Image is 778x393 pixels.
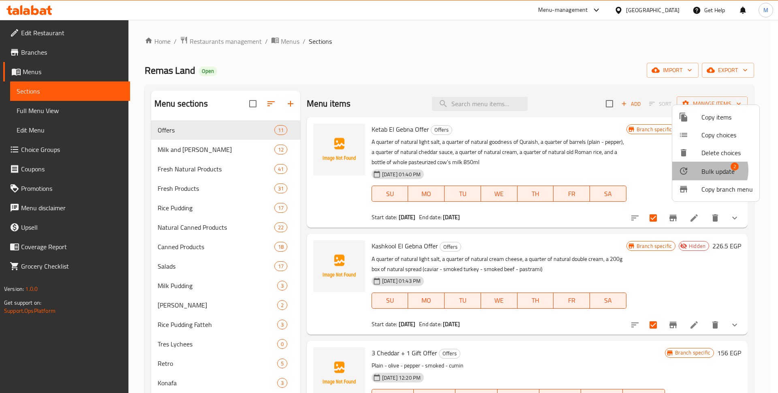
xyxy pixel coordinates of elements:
[701,184,753,194] span: Copy branch menu
[701,112,753,122] span: Copy items
[701,148,753,158] span: Delete choices
[731,162,739,171] span: 2
[701,167,735,176] span: Bulk update
[701,130,753,140] span: Copy choices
